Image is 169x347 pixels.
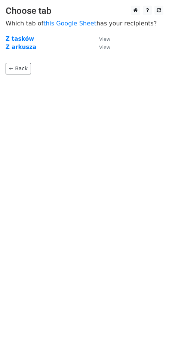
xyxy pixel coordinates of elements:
a: Z tasków [6,36,34,42]
a: this Google Sheet [43,20,96,27]
small: View [99,36,110,42]
a: View [92,36,110,42]
a: ← Back [6,63,31,74]
p: Which tab of has your recipients? [6,19,163,27]
a: Z arkusza [6,44,36,50]
small: View [99,44,110,50]
a: View [92,44,110,50]
h3: Choose tab [6,6,163,16]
